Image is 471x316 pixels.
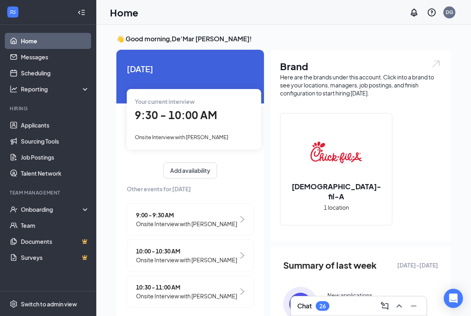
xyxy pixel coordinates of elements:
[431,59,441,69] img: open.6027fd2a22e1237b5b06.svg
[283,258,377,272] span: Summary of last week
[10,85,18,93] svg: Analysis
[136,211,237,219] span: 9:00 - 9:30 AM
[444,289,463,308] div: Open Intercom Messenger
[21,65,89,81] a: Scheduling
[135,134,228,140] span: Onsite Interview with [PERSON_NAME]
[10,105,88,112] div: Hiring
[136,219,237,228] span: Onsite Interview with [PERSON_NAME]
[127,63,254,75] span: [DATE]
[21,33,89,49] a: Home
[21,249,89,265] a: SurveysCrown
[135,108,217,122] span: 9:30 - 10:00 AM
[378,300,391,312] button: ComposeMessage
[21,300,77,308] div: Switch to admin view
[397,261,438,269] span: [DATE] - [DATE]
[319,303,326,310] div: 26
[136,255,237,264] span: Onsite Interview with [PERSON_NAME]
[136,292,237,300] span: Onsite Interview with [PERSON_NAME]
[409,301,418,311] svg: Minimize
[21,49,89,65] a: Messages
[110,6,138,19] h1: Home
[21,149,89,165] a: Job Postings
[136,283,237,292] span: 10:30 - 11:00 AM
[280,59,441,73] h1: Brand
[446,9,453,16] div: DG
[163,162,217,178] button: Add availability
[327,291,372,299] div: New applications
[135,98,195,105] span: Your current interview
[136,247,237,255] span: 10:00 - 10:30 AM
[409,8,419,17] svg: Notifications
[9,8,17,16] svg: WorkstreamLogo
[311,127,362,178] img: Chick-fil-A
[380,301,390,311] svg: ComposeMessage
[393,300,406,312] button: ChevronUp
[10,300,18,308] svg: Settings
[280,73,441,97] div: Here are the brands under this account. Click into a brand to see your locations, managers, job p...
[407,300,420,312] button: Minimize
[10,189,88,196] div: Team Management
[21,133,89,149] a: Sourcing Tools
[116,34,451,43] h3: 👋 Good morning, De'Mar [PERSON_NAME] !
[21,85,90,93] div: Reporting
[394,301,404,311] svg: ChevronUp
[280,181,392,201] h2: [DEMOGRAPHIC_DATA]-fil-A
[21,205,83,213] div: Onboarding
[324,203,349,212] span: 1 location
[10,205,18,213] svg: UserCheck
[127,184,254,193] span: Other events for [DATE]
[297,302,312,310] h3: Chat
[21,117,89,133] a: Applicants
[21,233,89,249] a: DocumentsCrown
[21,165,89,181] a: Talent Network
[427,8,436,17] svg: QuestionInfo
[21,217,89,233] a: Team
[77,8,85,16] svg: Collapse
